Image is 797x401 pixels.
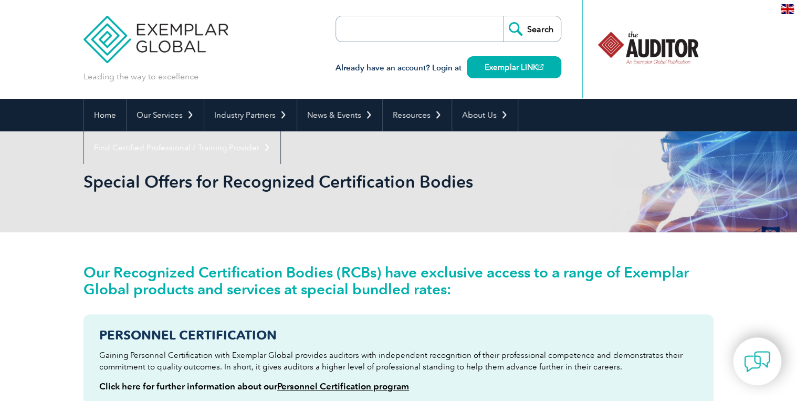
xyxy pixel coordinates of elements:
a: Our Services [127,99,204,131]
a: Industry Partners [204,99,297,131]
img: en [781,4,794,14]
h4: Click here for further information about our [99,381,698,392]
h3: Already have an account? Login at [335,61,561,75]
a: Find Certified Professional / Training Provider [84,131,280,164]
strong: Personnel Certification [99,327,277,343]
p: Leading the way to excellence [83,71,198,83]
a: Personnel Certification program [277,381,409,392]
a: Home [84,99,126,131]
h2: Our Recognized Certification Bodies (RCBs) have exclusive access to a range of Exemplar Global pr... [83,264,714,297]
a: Resources [383,99,452,131]
a: About Us [452,99,518,131]
p: Gaining Personnel Certification with Exemplar Global provides auditors with independent recogniti... [99,349,698,373]
a: News & Events [297,99,382,131]
a: Exemplar LINK [467,56,561,78]
input: Search [503,16,561,42]
img: open_square.png [538,64,543,70]
h2: Special Offers for Recognized Certification Bodies [83,173,525,190]
img: contact-chat.png [744,348,770,375]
